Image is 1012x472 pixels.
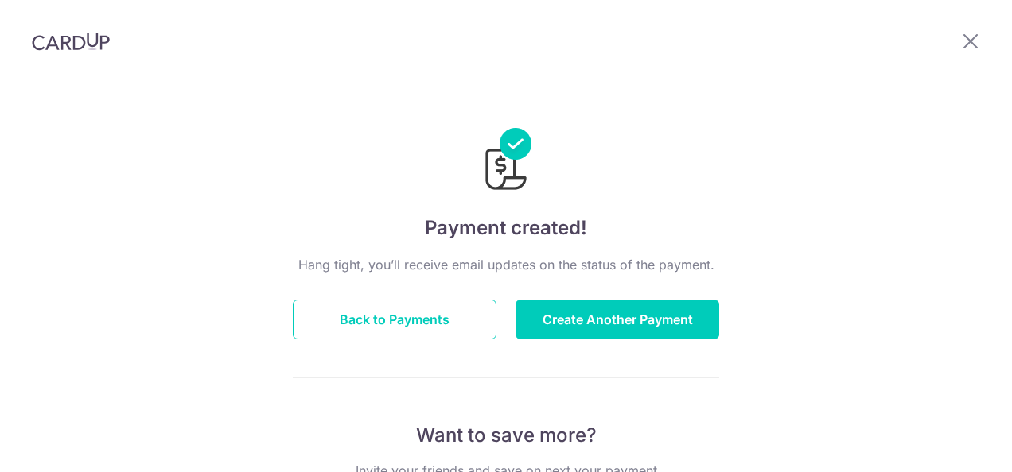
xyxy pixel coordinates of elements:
[293,300,496,339] button: Back to Payments
[293,255,719,274] p: Hang tight, you’ll receive email updates on the status of the payment.
[516,300,719,339] button: Create Another Payment
[293,214,719,242] h4: Payment created!
[481,128,531,195] img: Payments
[293,423,719,448] p: Want to save more?
[32,32,110,51] img: CardUp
